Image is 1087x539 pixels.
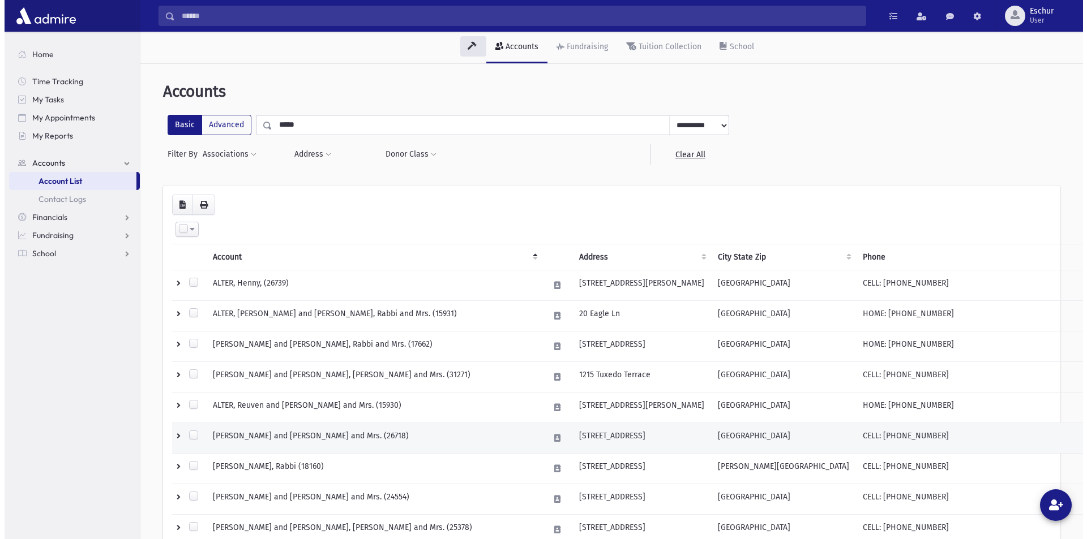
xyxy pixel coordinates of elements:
span: My Appointments [28,113,91,123]
th: Account: activate to sort column descending [202,244,538,270]
label: Basic [163,115,198,135]
span: Time Tracking [28,76,79,87]
a: Financials [5,208,135,226]
a: My Reports [5,127,135,145]
td: 20 Eagle Ln [568,301,707,331]
td: [STREET_ADDRESS][PERSON_NAME] [568,270,707,301]
td: [GEOGRAPHIC_DATA] [707,270,851,301]
span: Filter By [163,148,198,160]
td: [STREET_ADDRESS] [568,484,707,515]
div: Fundraising [560,42,604,51]
td: [STREET_ADDRESS] [568,331,707,362]
td: [GEOGRAPHIC_DATA] [707,362,851,393]
td: ALTER, Henny, (26739) [202,270,538,301]
td: [PERSON_NAME], Rabbi (18160) [202,454,538,484]
td: [GEOGRAPHIC_DATA] [707,484,851,515]
th: City State Zip : activate to sort column ascending [707,244,851,270]
td: [STREET_ADDRESS][PERSON_NAME] [568,393,707,423]
a: My Tasks [5,90,135,109]
div: Accounts [499,42,534,51]
label: Advanced [197,115,247,135]
td: ALTER, Reuven and [PERSON_NAME] and Mrs. (15930) [202,393,538,423]
a: Tuition Collection [613,32,706,63]
a: Fundraising [5,226,135,244]
button: Associations [198,144,253,165]
input: Search [170,6,861,26]
td: [GEOGRAPHIC_DATA] [707,423,851,454]
div: FilterModes [163,115,247,135]
span: My Reports [28,131,69,141]
div: Tuition Collection [632,42,697,51]
div: School [723,42,750,51]
td: [GEOGRAPHIC_DATA] [707,393,851,423]
a: Account List [5,172,132,190]
button: CSV [168,195,189,215]
span: User [1025,16,1049,25]
td: [PERSON_NAME][GEOGRAPHIC_DATA] [707,454,851,484]
span: Account List [34,176,78,186]
td: [STREET_ADDRESS] [568,454,707,484]
span: Financials [28,212,63,222]
span: Contact Logs [34,194,82,204]
a: Contact Logs [5,190,135,208]
td: [STREET_ADDRESS] [568,423,707,454]
img: AdmirePro [9,5,74,27]
a: Home [5,45,135,63]
button: Print [188,195,211,215]
td: [PERSON_NAME] and [PERSON_NAME] and Mrs. (26718) [202,423,538,454]
td: [PERSON_NAME] and [PERSON_NAME], Rabbi and Mrs. (17662) [202,331,538,362]
a: School [5,244,135,262]
td: [GEOGRAPHIC_DATA] [707,301,851,331]
span: School [28,248,52,258]
a: Clear All [646,144,725,165]
span: Fundraising [28,230,69,240]
span: Accounts [28,158,61,168]
a: School [706,32,759,63]
a: My Appointments [5,109,135,127]
button: Address [289,144,327,165]
td: ALTER, [PERSON_NAME] and [PERSON_NAME], Rabbi and Mrs. (15931) [202,301,538,331]
a: Accounts [5,154,135,172]
a: Fundraising [543,32,613,63]
span: Home [28,49,49,59]
span: Accounts [159,82,221,101]
a: Time Tracking [5,72,135,90]
td: 1215 Tuxedo Terrace [568,362,707,393]
span: Eschur [1025,7,1049,16]
td: [GEOGRAPHIC_DATA] [707,331,851,362]
a: Accounts [482,32,543,63]
span: My Tasks [28,94,59,105]
td: [PERSON_NAME] and [PERSON_NAME], [PERSON_NAME] and Mrs. (31271) [202,362,538,393]
td: [PERSON_NAME] and [PERSON_NAME] and Mrs. (24554) [202,484,538,515]
th: Address : activate to sort column ascending [568,244,707,270]
button: Donor Class [380,144,433,165]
